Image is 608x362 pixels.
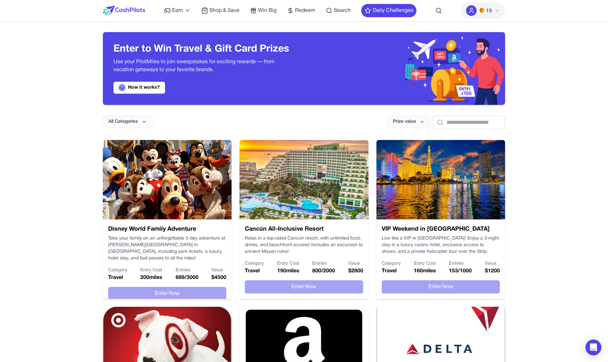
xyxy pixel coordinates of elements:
p: 200 miles [140,274,162,282]
span: Earn [172,7,183,15]
h3: Enter to Win Travel & Gift Card Prizes [113,43,293,55]
button: PMs19 [461,3,505,19]
span: Prize value [393,118,416,125]
p: Entry Cost [140,267,162,274]
p: $ 1200 [485,267,500,275]
p: Value [348,260,363,267]
p: Entries [449,260,472,267]
p: 160 miles [414,267,436,275]
p: Travel [245,267,264,275]
p: 153 / 1000 [449,267,472,275]
img: Header decoration [304,32,505,105]
p: Entry Cost [414,260,436,267]
button: Enter Now [245,280,363,294]
button: Enter Now [108,287,226,300]
img: Cancún All-Inclusive Resort [239,140,368,219]
span: Win Big [258,7,277,15]
p: Category [245,260,264,267]
span: Shop & Save [209,7,239,15]
img: CashPilots Logo [103,6,145,16]
h3: Disney World Family Adventure [108,225,226,234]
img: VIP Weekend in Las Vegas [376,140,505,219]
button: Enter Now [382,280,500,294]
img: PMs [479,8,485,13]
p: Value [485,260,500,267]
span: Search [334,7,351,15]
a: Win Big [250,7,277,15]
img: Disney World Family Adventure [103,140,232,219]
a: Earn [164,7,191,15]
p: Entry Cost [277,260,299,267]
span: 19 [486,7,492,15]
p: Value [211,267,226,274]
a: Redeem [287,7,315,15]
p: $ 2800 [348,267,363,275]
p: Relax in a top-rated Cancún resort, with unlimited food, drinks, and beachfront access! Includes ... [245,235,363,255]
button: Daily Challenges [361,4,416,17]
p: Travel [382,267,401,275]
p: Take your family on an unforgettable 5-day adventure at [PERSON_NAME][GEOGRAPHIC_DATA] in [GEOGRA... [108,235,226,262]
p: 800 / 2000 [312,267,335,275]
p: Entries [312,260,335,267]
p: Live like a VIP in [GEOGRAPHIC_DATA]! Enjoy a 3-night stay in a luxury casino hotel, exclusive ac... [382,235,500,255]
h3: Cancún All-Inclusive Resort [245,225,363,234]
p: $ 4500 [211,274,226,282]
p: Entries [176,267,198,274]
p: 689 / 3000 [176,274,198,282]
p: Category [108,267,127,274]
a: How it works? [113,82,165,94]
p: Use your PilotMiles to join sweepstakes for exciting rewards — from vacation getaways to your fav... [113,58,293,74]
a: Search [326,7,351,15]
h3: VIP Weekend in [GEOGRAPHIC_DATA] [382,225,500,234]
p: Travel [108,274,127,282]
div: Open Intercom Messenger [586,339,601,355]
span: Redeem [295,7,315,15]
p: Category [382,260,401,267]
a: Shop & Save [201,7,239,15]
button: All Categories [103,115,152,128]
button: Prize value [387,115,430,128]
span: All Categories [109,118,138,125]
p: 190 miles [277,267,299,275]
